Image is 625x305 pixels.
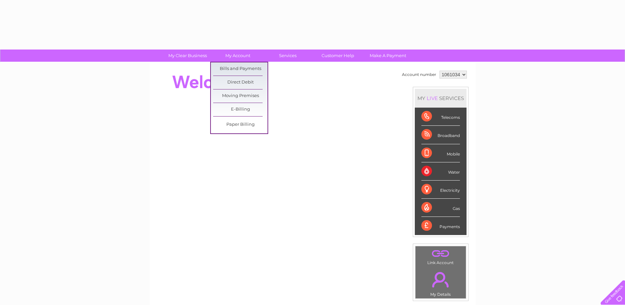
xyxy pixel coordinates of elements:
[415,266,466,299] td: My Details
[213,62,268,76] a: Bills and Payments
[421,162,460,181] div: Water
[421,126,460,144] div: Broadband
[211,50,265,62] a: My Account
[421,199,460,217] div: Gas
[213,118,268,131] a: Paper Billing
[261,50,315,62] a: Services
[421,181,460,199] div: Electricity
[311,50,365,62] a: Customer Help
[400,69,438,80] td: Account number
[425,95,439,101] div: LIVE
[417,268,464,291] a: .
[361,50,415,62] a: Make A Payment
[421,144,460,162] div: Mobile
[417,248,464,259] a: .
[421,108,460,126] div: Telecoms
[213,76,268,89] a: Direct Debit
[213,103,268,116] a: E-Billing
[415,89,467,108] div: MY SERVICES
[160,50,215,62] a: My Clear Business
[421,217,460,235] div: Payments
[213,89,268,103] a: Moving Premises
[415,246,466,267] td: Link Account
